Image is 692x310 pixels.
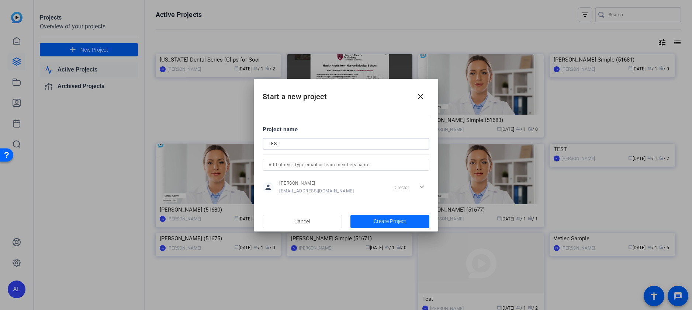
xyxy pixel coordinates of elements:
span: Cancel [294,215,310,229]
span: [EMAIL_ADDRESS][DOMAIN_NAME] [279,188,354,194]
input: Enter Project Name [269,139,423,148]
span: Create Project [374,217,406,225]
button: Cancel [263,215,342,228]
span: [PERSON_NAME] [279,180,354,186]
h2: Start a new project [254,79,438,109]
mat-icon: close [416,92,425,101]
mat-icon: person [263,182,274,193]
button: Create Project [350,215,430,228]
div: Project name [263,125,429,133]
input: Add others: Type email or team members name [269,160,423,169]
